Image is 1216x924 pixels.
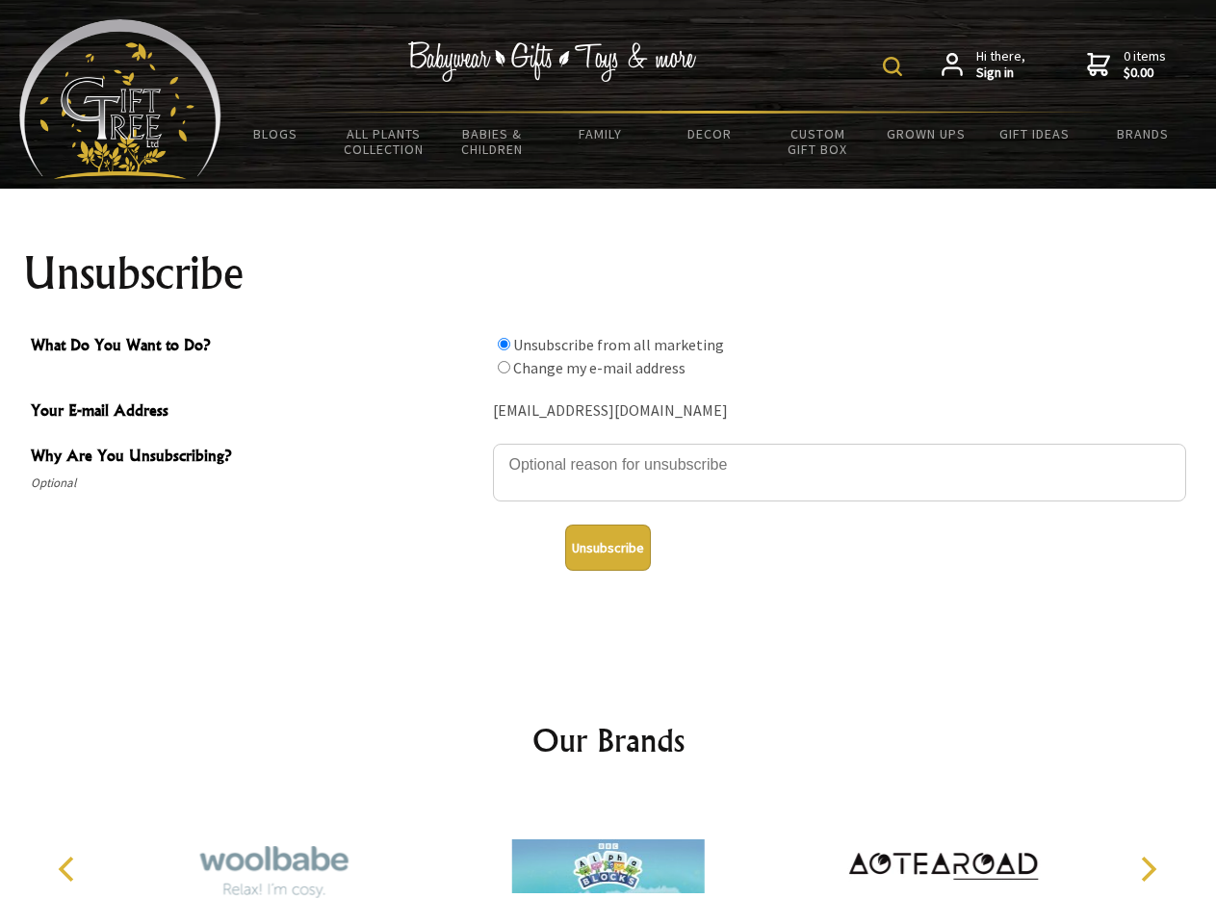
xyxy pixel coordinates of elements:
a: Hi there,Sign in [942,48,1025,82]
textarea: Why Are You Unsubscribing? [493,444,1186,501]
span: 0 items [1124,47,1166,82]
a: Gift Ideas [980,114,1089,154]
label: Unsubscribe from all marketing [513,335,724,354]
a: BLOGS [221,114,330,154]
a: Babies & Children [438,114,547,169]
a: Grown Ups [871,114,980,154]
strong: Sign in [976,64,1025,82]
button: Previous [48,848,91,890]
button: Unsubscribe [565,525,651,571]
span: Why Are You Unsubscribing? [31,444,483,472]
h1: Unsubscribe [23,250,1194,296]
img: Babyware - Gifts - Toys and more... [19,19,221,179]
a: Decor [655,114,763,154]
span: Hi there, [976,48,1025,82]
img: Babywear - Gifts - Toys & more [408,41,697,82]
a: Brands [1089,114,1198,154]
h2: Our Brands [39,717,1178,763]
div: [EMAIL_ADDRESS][DOMAIN_NAME] [493,397,1186,426]
a: 0 items$0.00 [1087,48,1166,82]
button: Next [1126,848,1169,890]
a: Custom Gift Box [763,114,872,169]
span: Optional [31,472,483,495]
span: Your E-mail Address [31,398,483,426]
strong: $0.00 [1124,64,1166,82]
input: What Do You Want to Do? [498,338,510,350]
a: All Plants Collection [330,114,439,169]
input: What Do You Want to Do? [498,361,510,373]
label: Change my e-mail address [513,358,686,377]
span: What Do You Want to Do? [31,333,483,361]
img: product search [883,57,902,76]
a: Family [547,114,656,154]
